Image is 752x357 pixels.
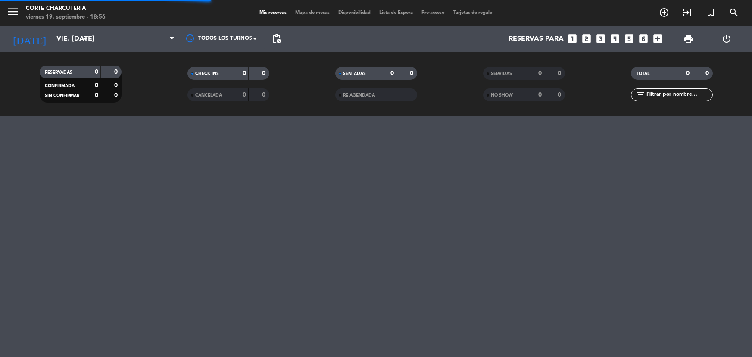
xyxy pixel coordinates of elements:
strong: 0 [558,92,563,98]
span: CHECK INS [195,72,219,76]
strong: 0 [390,70,394,76]
span: NO SHOW [491,93,513,97]
i: arrow_drop_down [80,34,90,44]
div: LOG OUT [708,26,746,52]
i: looks_3 [595,33,606,44]
span: CANCELADA [195,93,222,97]
div: Corte Charcuteria [26,4,106,13]
span: RESERVADAS [45,70,72,75]
i: looks_6 [638,33,649,44]
strong: 0 [243,92,246,98]
div: viernes 19. septiembre - 18:56 [26,13,106,22]
span: Pre-acceso [417,10,449,15]
strong: 0 [705,70,711,76]
i: looks_4 [609,33,621,44]
span: pending_actions [271,34,282,44]
strong: 0 [95,92,98,98]
span: print [683,34,693,44]
strong: 0 [262,92,267,98]
span: SENTADAS [343,72,366,76]
i: menu [6,5,19,18]
strong: 0 [95,69,98,75]
span: CONFIRMADA [45,84,75,88]
i: turned_in_not [705,7,716,18]
strong: 0 [686,70,690,76]
span: Mapa de mesas [291,10,334,15]
strong: 0 [114,92,119,98]
input: Filtrar por nombre... [646,90,712,100]
i: exit_to_app [682,7,693,18]
strong: 0 [538,92,542,98]
i: looks_5 [624,33,635,44]
span: Disponibilidad [334,10,375,15]
span: TOTAL [636,72,649,76]
strong: 0 [558,70,563,76]
i: add_circle_outline [659,7,669,18]
strong: 0 [243,70,246,76]
span: Lista de Espera [375,10,417,15]
strong: 0 [95,82,98,88]
strong: 0 [114,69,119,75]
span: RE AGENDADA [343,93,375,97]
span: SIN CONFIRMAR [45,94,79,98]
strong: 0 [410,70,415,76]
i: [DATE] [6,29,52,48]
strong: 0 [262,70,267,76]
span: Tarjetas de regalo [449,10,497,15]
i: looks_one [567,33,578,44]
i: filter_list [635,90,646,100]
strong: 0 [114,82,119,88]
button: menu [6,5,19,21]
i: looks_two [581,33,592,44]
span: Mis reservas [255,10,291,15]
span: Reservas para [509,35,564,43]
i: search [729,7,739,18]
span: SERVIDAS [491,72,512,76]
i: add_box [652,33,663,44]
strong: 0 [538,70,542,76]
i: power_settings_new [721,34,732,44]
